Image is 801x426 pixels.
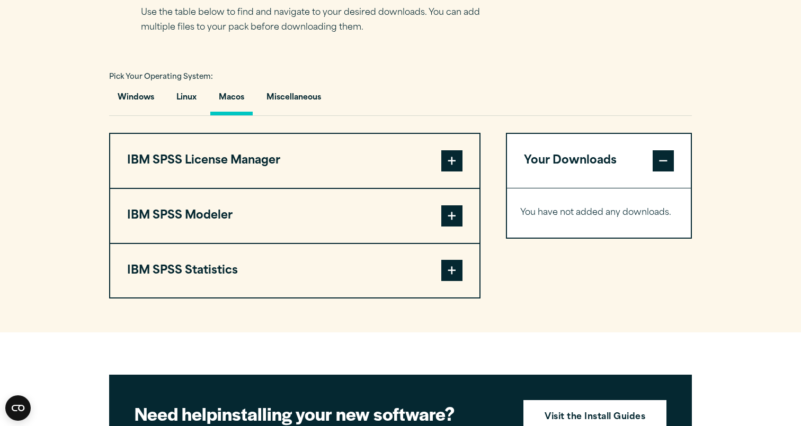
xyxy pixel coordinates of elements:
span: Pick Your Operating System: [109,74,213,80]
h2: installing your new software? [135,402,505,425]
button: Your Downloads [507,134,691,188]
button: Linux [168,85,205,115]
button: IBM SPSS Statistics [110,244,479,298]
strong: Visit the Install Guides [545,411,645,424]
div: Your Downloads [507,188,691,238]
strong: Need help [135,401,217,426]
button: Windows [109,85,163,115]
button: Macos [210,85,253,115]
button: Open CMP widget [5,395,31,421]
button: IBM SPSS License Manager [110,134,479,188]
button: Miscellaneous [258,85,330,115]
p: Use the table below to find and navigate to your desired downloads. You can add multiple files to... [141,5,496,36]
p: You have not added any downloads. [520,205,678,221]
button: IBM SPSS Modeler [110,189,479,243]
